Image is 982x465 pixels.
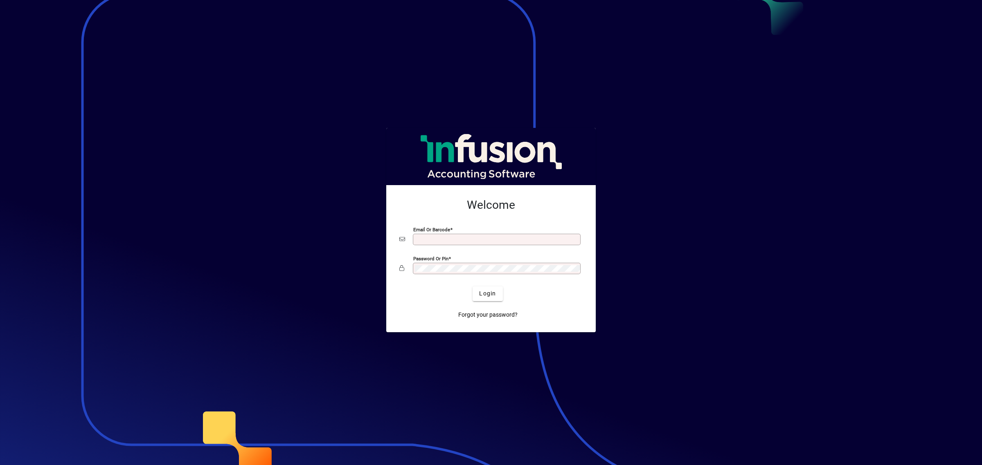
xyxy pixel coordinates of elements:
span: Forgot your password? [458,311,518,319]
h2: Welcome [399,198,583,212]
mat-label: Email or Barcode [413,226,450,232]
span: Login [479,289,496,298]
mat-label: Password or Pin [413,255,448,261]
button: Login [473,286,502,301]
a: Forgot your password? [455,308,521,322]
